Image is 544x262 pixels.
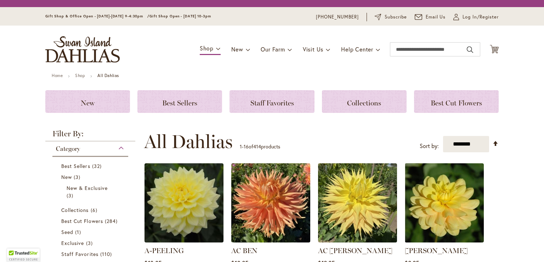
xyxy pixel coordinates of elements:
span: Our Farm [261,45,285,53]
img: A-Peeling [144,163,223,242]
span: 6 [91,206,99,214]
a: [PERSON_NAME] [405,246,468,255]
a: Staff Favorites [229,90,314,113]
a: AC BEN [231,237,310,244]
span: Best Cut Flowers [61,218,103,224]
strong: Filter By: [45,130,135,141]
span: Email Us [426,13,446,21]
a: Seed [61,228,121,236]
a: A-Peeling [144,237,223,244]
span: 414 [253,143,261,150]
a: Exclusive [61,239,121,247]
span: 3 [86,239,95,247]
a: AC [PERSON_NAME] [318,246,392,255]
a: Best Cut Flowers [414,90,499,113]
img: AHOY MATEY [405,163,484,242]
strong: All Dahlias [97,73,119,78]
span: Gift Shop & Office Open - [DATE]-[DATE] 9-4:30pm / [45,14,149,18]
a: Best Cut Flowers [61,217,121,225]
span: 16 [244,143,249,150]
span: Best Cut Flowers [431,99,482,107]
span: Best Sellers [61,163,90,169]
a: AC BEN [231,246,257,255]
span: Collections [61,207,89,213]
span: Category [56,145,80,153]
span: Collections [347,99,381,107]
a: store logo [45,36,120,62]
a: Staff Favorites [61,250,121,258]
span: 1 [240,143,242,150]
span: Best Sellers [162,99,197,107]
a: A-PEELING [144,246,184,255]
img: AC Jeri [318,163,397,242]
p: - of products [240,141,280,152]
a: Home [52,73,63,78]
a: Shop [75,73,85,78]
span: Subscribe [385,13,407,21]
label: Sort by: [420,140,439,153]
a: Collections [61,206,121,214]
a: New [61,173,121,181]
span: Help Center [341,45,373,53]
span: New [231,45,243,53]
a: Subscribe [375,13,407,21]
a: AC Jeri [318,237,397,244]
a: [PHONE_NUMBER] [316,13,359,21]
span: Staff Favorites [250,99,294,107]
a: AHOY MATEY [405,237,484,244]
a: Log In/Register [453,13,499,21]
a: Best Sellers [61,162,121,170]
span: 1 [75,228,83,236]
span: Exclusive [61,240,84,246]
a: Email Us [415,13,446,21]
div: TrustedSite Certified [7,249,40,262]
a: New [45,90,130,113]
span: Shop [200,44,214,52]
span: Staff Favorites [61,251,98,257]
span: 110 [100,250,114,258]
a: Collections [322,90,407,113]
span: All Dahlias [144,131,233,152]
span: 3 [74,173,82,181]
span: New [61,174,72,180]
span: 284 [105,217,119,225]
span: 32 [92,162,103,170]
span: Visit Us [303,45,323,53]
span: Seed [61,229,73,235]
span: Gift Shop Open - [DATE] 10-3pm [149,14,211,18]
span: 3 [67,192,75,199]
span: Log In/Register [463,13,499,21]
span: New [81,99,95,107]
a: New &amp; Exclusive [67,184,116,199]
span: New & Exclusive [67,185,108,191]
a: Best Sellers [137,90,222,113]
img: AC BEN [231,163,310,242]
